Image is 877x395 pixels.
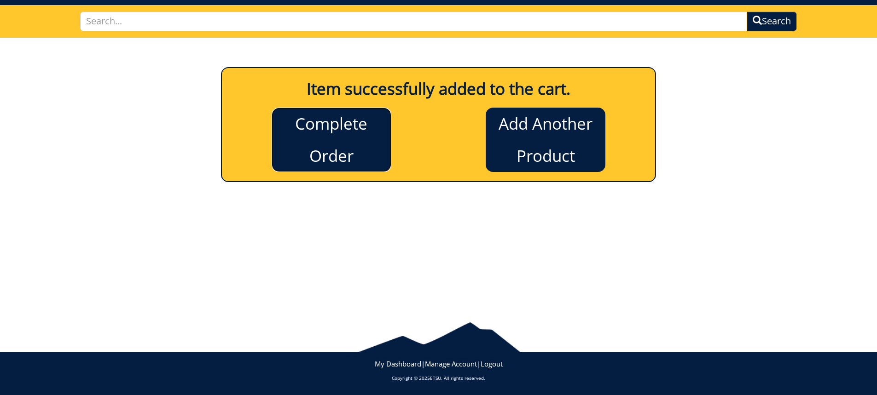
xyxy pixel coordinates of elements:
[425,359,477,368] a: Manage Account
[307,78,570,99] b: Item successfully added to the cart.
[486,108,605,172] a: Add Another Product
[375,359,421,368] a: My Dashboard
[430,375,441,381] a: ETSU
[747,11,797,31] button: Search
[481,359,503,368] a: Logout
[272,108,391,172] a: Complete Order
[80,11,748,31] input: Search...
